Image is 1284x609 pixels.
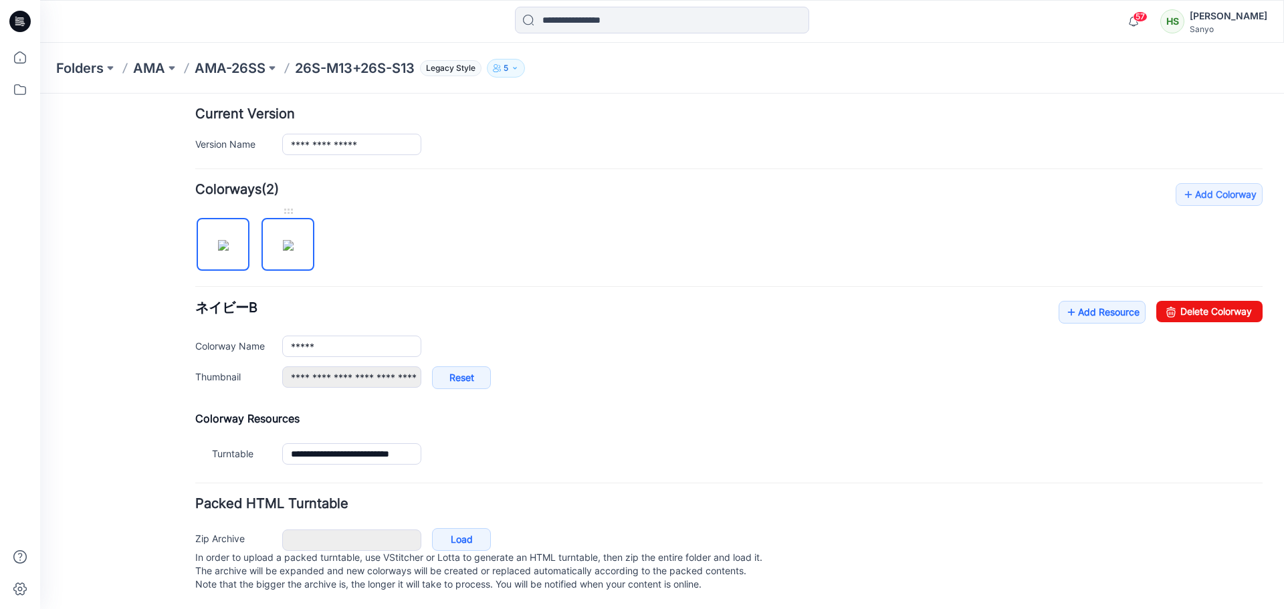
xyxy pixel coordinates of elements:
[155,457,1222,497] p: In order to upload a packed turntable, use VStitcher or Lotta to generate an HTML turntable, then...
[487,59,525,78] button: 5
[178,146,189,157] img: eyJhbGciOiJIUzI1NiIsImtpZCI6IjAiLCJzbHQiOiJzZXMiLCJ0eXAiOiJKV1QifQ.eyJkYXRhIjp7InR5cGUiOiJzdG9yYW...
[155,318,1222,332] h4: Colorway Resources
[420,60,481,76] span: Legacy Style
[56,59,104,78] a: Folders
[155,206,217,222] span: ネイビーB
[1116,207,1222,229] a: Delete Colorway
[1133,11,1148,22] span: 57
[243,146,253,157] img: eyJhbGciOiJIUzI1NiIsImtpZCI6IjAiLCJzbHQiOiJzZXMiLCJ0eXAiOiJKV1QifQ.eyJkYXRhIjp7InR5cGUiOiJzdG9yYW...
[415,59,481,78] button: Legacy Style
[155,437,229,452] label: Zip Archive
[392,435,451,457] a: Load
[155,404,1222,416] h4: Packed HTML Turntable
[1160,9,1184,33] div: HS
[133,59,165,78] a: AMA
[504,61,508,76] p: 5
[195,59,265,78] a: AMA-26SS
[392,273,451,295] a: Reset
[172,352,229,367] label: Turntable
[1190,24,1267,34] div: Sanyo
[295,59,415,78] p: 26S-M13+26S-S13
[155,245,229,259] label: Colorway Name
[1019,207,1105,230] a: Add Resource
[155,275,229,290] label: Thumbnail
[40,94,1284,609] iframe: edit-style
[1190,8,1267,24] div: [PERSON_NAME]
